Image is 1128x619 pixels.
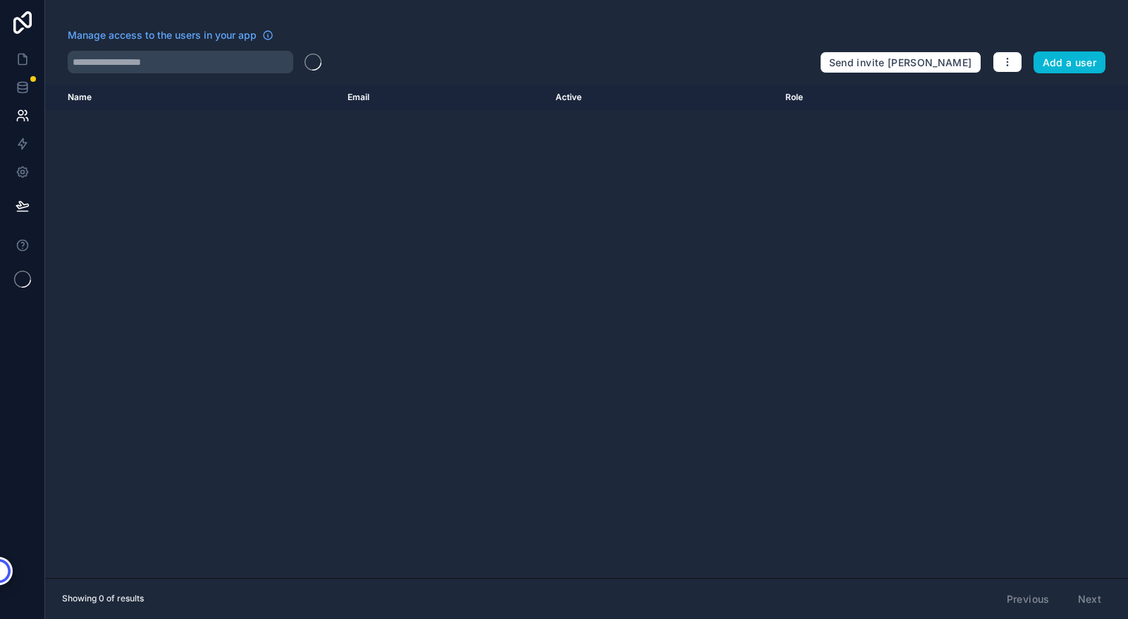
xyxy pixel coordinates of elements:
span: Showing 0 of results [62,593,144,604]
button: Send invite [PERSON_NAME] [820,51,981,74]
th: Name [45,85,339,110]
button: Add a user [1034,51,1106,74]
span: Manage access to the users in your app [68,28,257,42]
div: scrollable content [45,85,1128,578]
th: Active [547,85,777,110]
th: Role [777,85,962,110]
a: Manage access to the users in your app [68,28,274,42]
th: Email [339,85,546,110]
